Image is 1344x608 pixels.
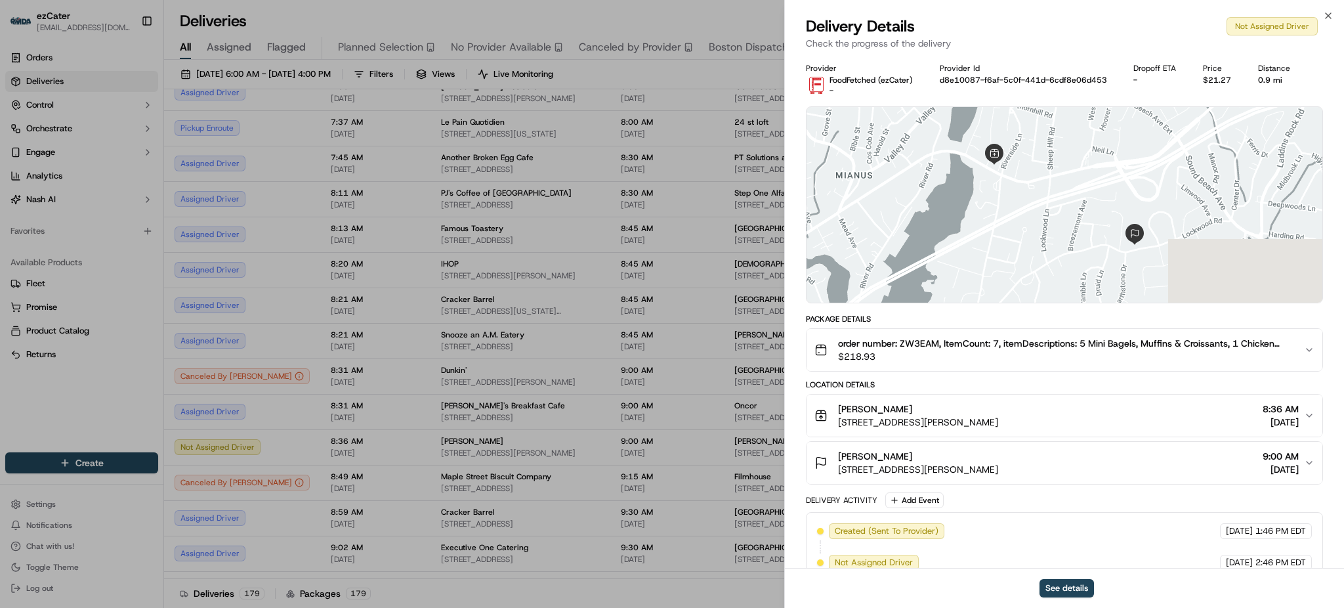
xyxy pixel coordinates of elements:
div: Delivery Activity [806,495,877,506]
span: Delivery Details [806,16,915,37]
span: 8:36 AM [1263,402,1299,416]
span: [DATE] [1226,557,1253,569]
div: Provider Id [940,63,1113,74]
a: Powered byPylon [93,222,159,232]
div: We're available if you need us! [45,139,166,149]
img: FoodFetched.jpg [806,75,827,96]
span: [STREET_ADDRESS][PERSON_NAME] [838,416,998,429]
div: Price [1203,63,1237,74]
span: [DATE] [1226,525,1253,537]
div: Start new chat [45,125,215,139]
span: API Documentation [124,190,211,204]
button: Start new chat [223,129,239,145]
span: 2:46 PM EDT [1255,557,1306,569]
img: Nash [13,13,39,39]
p: Welcome 👋 [13,53,239,74]
span: [PERSON_NAME] [838,450,912,463]
img: 1736555255976-a54dd68f-1ca7-489b-9aae-adbdc363a1c4 [13,125,37,149]
div: Package Details [806,314,1323,324]
span: 1:46 PM EDT [1255,525,1306,537]
span: order number: ZW3EAM, ItemCount: 7, itemDescriptions: 5 Mini Bagels, Muffins & Croissants, 1 Chic... [838,337,1293,350]
button: See details [1039,579,1094,597]
p: FoodFetched (ezCater) [829,75,913,85]
a: 💻API Documentation [106,185,216,209]
button: [PERSON_NAME][STREET_ADDRESS][PERSON_NAME]8:36 AM[DATE] [807,395,1322,437]
div: Location Details [806,380,1323,390]
span: 9:00 AM [1263,450,1299,463]
div: Dropoff ETA [1133,63,1182,74]
span: [DATE] [1263,463,1299,476]
button: [PERSON_NAME][STREET_ADDRESS][PERSON_NAME]9:00 AM[DATE] [807,442,1322,484]
input: Got a question? Start typing here... [34,85,236,98]
div: Provider [806,63,919,74]
div: $21.27 [1203,75,1237,85]
a: 📗Knowledge Base [8,185,106,209]
span: [STREET_ADDRESS][PERSON_NAME] [838,463,998,476]
span: [PERSON_NAME] [838,402,912,416]
span: Not Assigned Driver [835,557,913,569]
button: Add Event [885,492,944,508]
span: Created (Sent To Provider) [835,525,938,537]
div: 0.9 mi [1258,75,1296,85]
span: Knowledge Base [26,190,100,204]
span: $218.93 [838,350,1293,363]
div: - [1133,75,1182,85]
div: 📗 [13,192,24,202]
button: order number: ZW3EAM, ItemCount: 7, itemDescriptions: 5 Mini Bagels, Muffins & Croissants, 1 Chic... [807,329,1322,371]
button: d8e10087-f6af-5c0f-441d-6cdf8e06d453 [940,75,1107,85]
div: 💻 [111,192,121,202]
span: - [829,85,833,96]
p: Check the progress of the delivery [806,37,1323,50]
div: Distance [1258,63,1296,74]
span: [DATE] [1263,416,1299,429]
span: Pylon [131,223,159,232]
